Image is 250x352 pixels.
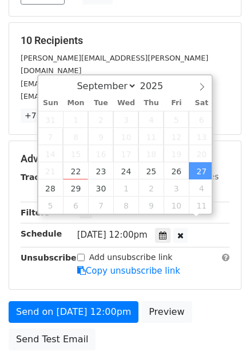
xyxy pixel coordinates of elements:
[88,197,113,214] span: October 7, 2025
[164,145,189,162] span: September 19, 2025
[63,145,88,162] span: September 15, 2025
[77,230,148,240] span: [DATE] 12:00pm
[63,99,88,107] span: Mon
[88,111,113,128] span: September 2, 2025
[113,197,138,214] span: October 8, 2025
[63,128,88,145] span: September 8, 2025
[113,162,138,179] span: September 24, 2025
[113,145,138,162] span: September 17, 2025
[38,179,64,197] span: September 28, 2025
[164,111,189,128] span: September 5, 2025
[164,179,189,197] span: October 3, 2025
[21,54,208,75] small: [PERSON_NAME][EMAIL_ADDRESS][PERSON_NAME][DOMAIN_NAME]
[189,99,214,107] span: Sat
[38,145,64,162] span: September 14, 2025
[189,162,214,179] span: September 27, 2025
[138,179,164,197] span: October 2, 2025
[89,251,173,263] label: Add unsubscribe link
[164,197,189,214] span: October 10, 2025
[138,145,164,162] span: September 18, 2025
[21,109,64,123] a: +7 more
[189,179,214,197] span: October 4, 2025
[38,111,64,128] span: August 31, 2025
[88,179,113,197] span: September 30, 2025
[138,128,164,145] span: September 11, 2025
[138,99,164,107] span: Thu
[21,253,77,262] strong: Unsubscribe
[21,208,50,217] strong: Filters
[164,99,189,107] span: Fri
[63,162,88,179] span: September 22, 2025
[21,34,229,47] h5: 10 Recipients
[88,99,113,107] span: Tue
[88,145,113,162] span: September 16, 2025
[138,197,164,214] span: October 9, 2025
[113,128,138,145] span: September 10, 2025
[141,301,192,323] a: Preview
[38,128,64,145] span: September 7, 2025
[77,266,180,276] a: Copy unsubscribe link
[189,128,214,145] span: September 13, 2025
[189,145,214,162] span: September 20, 2025
[63,179,88,197] span: September 29, 2025
[38,197,64,214] span: October 5, 2025
[21,173,59,182] strong: Tracking
[21,79,148,88] small: [EMAIL_ADDRESS][DOMAIN_NAME]
[189,197,214,214] span: October 11, 2025
[63,197,88,214] span: October 6, 2025
[164,128,189,145] span: September 12, 2025
[113,179,138,197] span: October 1, 2025
[193,297,250,352] iframe: Chat Widget
[113,111,138,128] span: September 3, 2025
[21,92,148,101] small: [EMAIL_ADDRESS][DOMAIN_NAME]
[138,111,164,128] span: September 4, 2025
[189,111,214,128] span: September 6, 2025
[88,162,113,179] span: September 23, 2025
[113,99,138,107] span: Wed
[38,99,64,107] span: Sun
[137,81,178,91] input: Year
[63,111,88,128] span: September 1, 2025
[88,128,113,145] span: September 9, 2025
[9,301,138,323] a: Send on [DATE] 12:00pm
[21,229,62,238] strong: Schedule
[164,162,189,179] span: September 26, 2025
[21,153,229,165] h5: Advanced
[38,162,64,179] span: September 21, 2025
[9,329,96,350] a: Send Test Email
[138,162,164,179] span: September 25, 2025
